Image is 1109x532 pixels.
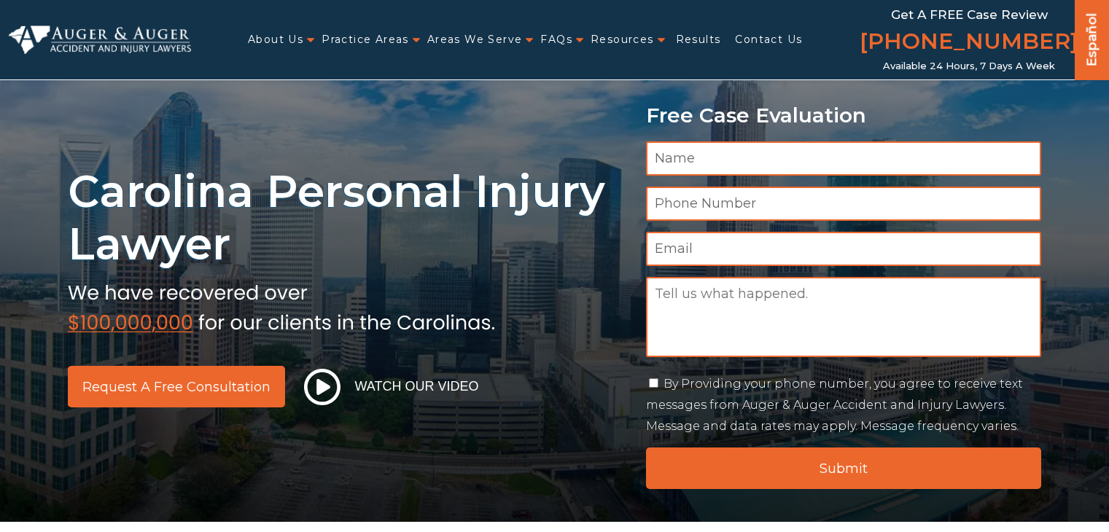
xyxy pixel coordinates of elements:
[883,60,1055,72] span: Available 24 Hours, 7 Days a Week
[860,26,1078,60] a: [PHONE_NUMBER]
[322,25,409,55] a: Practice Areas
[540,25,572,55] a: FAQs
[68,278,495,333] img: sub text
[248,25,303,55] a: About Us
[735,25,802,55] a: Contact Us
[300,368,483,406] button: Watch Our Video
[646,187,1042,221] input: Phone Number
[646,447,1042,489] input: Submit
[427,25,523,55] a: Areas We Serve
[646,141,1042,176] input: Name
[68,366,285,407] a: Request a Free Consultation
[591,25,654,55] a: Resources
[68,165,629,270] h1: Carolina Personal Injury Lawyer
[82,380,271,394] span: Request a Free Consultation
[646,232,1042,266] input: Email
[891,7,1048,22] span: Get a FREE Case Review
[646,104,1042,127] p: Free Case Evaluation
[676,25,721,55] a: Results
[9,26,191,53] img: Auger & Auger Accident and Injury Lawyers Logo
[646,377,1023,433] label: By Providing your phone number, you agree to receive text messages from Auger & Auger Accident an...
